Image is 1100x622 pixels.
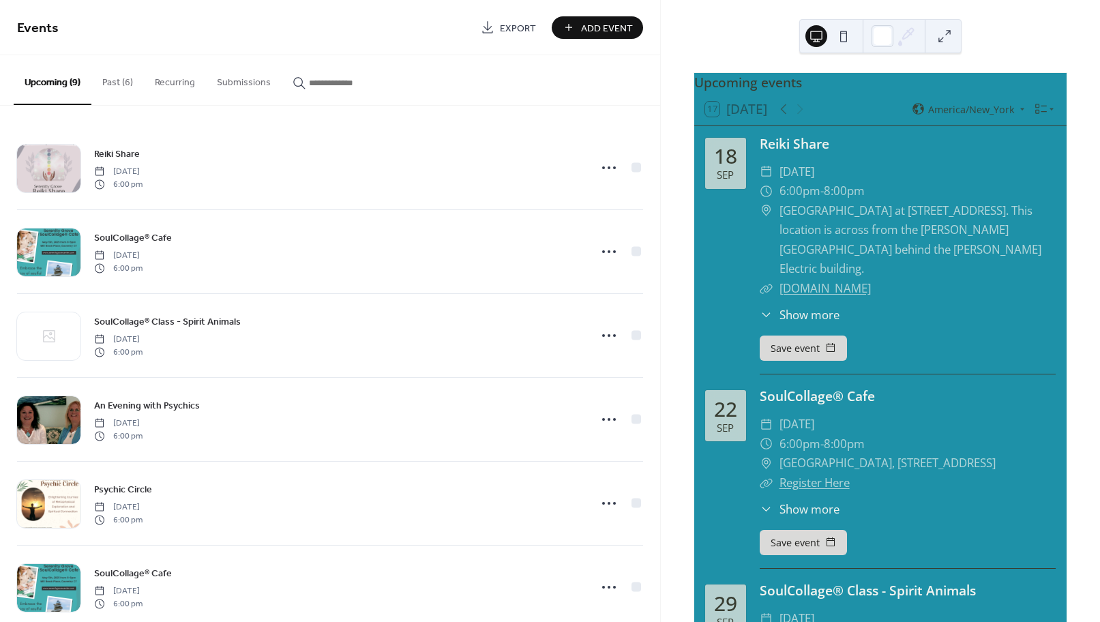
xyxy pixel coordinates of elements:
span: [DATE] [94,417,143,430]
button: ​Show more [760,306,839,323]
div: 29 [714,593,737,614]
a: Export [471,16,546,39]
div: ​ [760,501,773,518]
span: SoulCollage® Cafe [94,231,172,246]
span: [DATE] [94,585,143,597]
span: 8:00pm [824,434,865,454]
button: Submissions [206,55,282,104]
span: 6:00 pm [94,597,143,610]
a: Reiki Share [94,146,140,162]
div: ​ [760,279,773,299]
div: Upcoming events [694,73,1067,93]
span: [DATE] [94,334,143,346]
span: 6:00pm [779,181,820,201]
button: Upcoming (9) [14,55,91,105]
div: ​ [760,181,773,201]
div: ​ [760,434,773,454]
span: [DATE] [94,166,143,178]
span: Show more [779,501,839,518]
div: ​ [760,201,773,221]
span: [DATE] [94,250,143,262]
a: SoulCollage® Class - Spirit Animals [94,314,241,329]
a: SoulCollage® Class - Spirit Animals [760,581,976,599]
button: Add Event [552,16,643,39]
span: Psychic Circle [94,483,152,497]
button: ​Show more [760,501,839,518]
span: Export [500,21,536,35]
span: 6:00pm [779,434,820,454]
span: 6:00 pm [94,262,143,274]
span: SoulCollage® Class - Spirit Animals [94,315,241,329]
span: [GEOGRAPHIC_DATA] at [STREET_ADDRESS]. This location is across from the [PERSON_NAME][GEOGRAPHIC_... [779,201,1056,279]
button: Past (6) [91,55,144,104]
a: SoulCollage® Cafe [94,230,172,246]
span: 6:00 pm [94,430,143,442]
div: 18 [714,146,737,166]
span: SoulCollage® Cafe [94,567,172,581]
span: 6:00 pm [94,178,143,190]
button: Save event [760,336,847,361]
span: 6:00 pm [94,514,143,526]
a: SoulCollage® Cafe [760,387,875,405]
div: ​ [760,473,773,493]
span: Show more [779,306,839,323]
span: - [820,434,824,454]
span: [DATE] [94,501,143,514]
span: 8:00pm [824,181,865,201]
div: 22 [714,399,737,419]
div: ​ [760,454,773,473]
a: Reiki Share [760,134,829,153]
span: Events [17,15,59,42]
a: Psychic Circle [94,482,152,497]
span: An Evening with Psychics [94,399,200,413]
a: Register Here [779,475,850,490]
button: Recurring [144,55,206,104]
span: America/New_York [928,104,1015,114]
a: SoulCollage® Cafe [94,565,172,581]
a: [DOMAIN_NAME] [779,280,871,296]
div: ​ [760,162,773,182]
span: Reiki Share [94,147,140,162]
span: - [820,181,824,201]
span: [DATE] [779,162,814,182]
div: ​ [760,415,773,434]
div: ​ [760,306,773,323]
span: [GEOGRAPHIC_DATA], [STREET_ADDRESS] [779,454,996,473]
span: 6:00 pm [94,346,143,358]
div: Sep [717,423,734,433]
a: An Evening with Psychics [94,398,200,413]
span: [DATE] [779,415,814,434]
button: Save event [760,530,847,556]
div: Sep [717,170,734,180]
span: Add Event [581,21,633,35]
